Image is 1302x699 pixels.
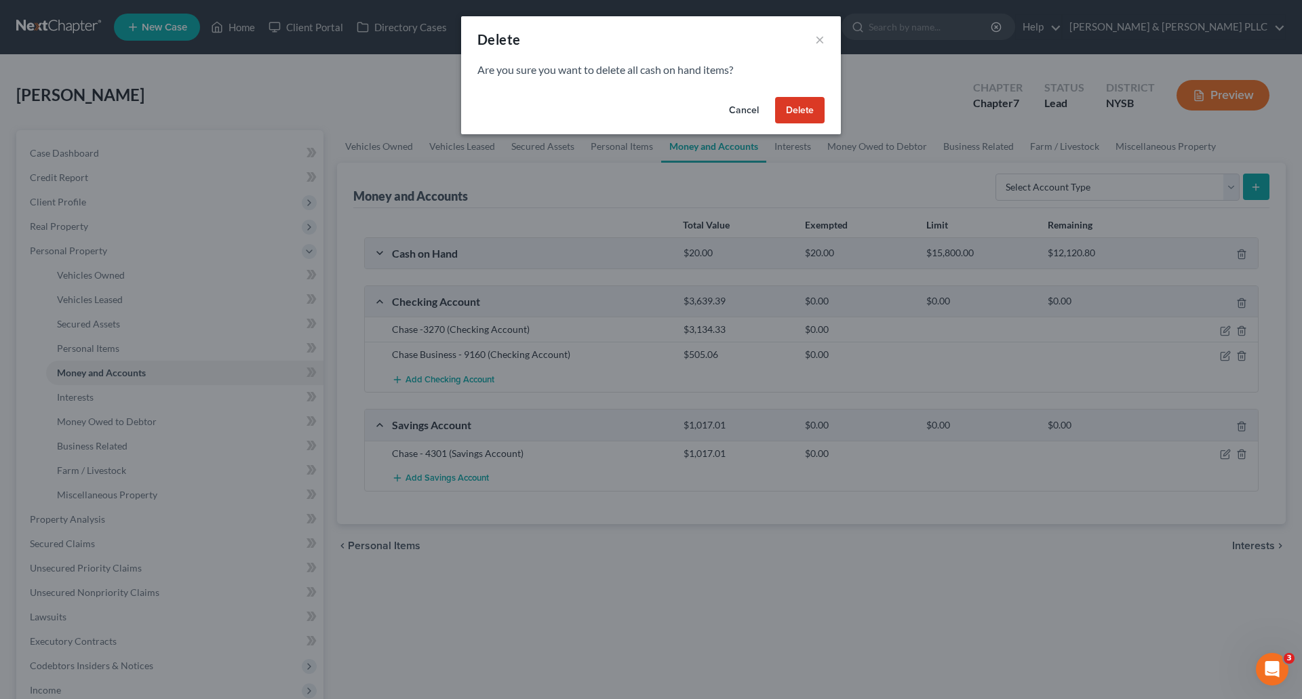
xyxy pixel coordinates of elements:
p: Are you sure you want to delete all cash on hand items? [477,62,825,78]
iframe: Intercom live chat [1256,653,1288,685]
div: Delete [477,30,520,49]
span: 3 [1284,653,1295,664]
button: × [815,31,825,47]
button: Cancel [718,97,770,124]
button: Delete [775,97,825,124]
